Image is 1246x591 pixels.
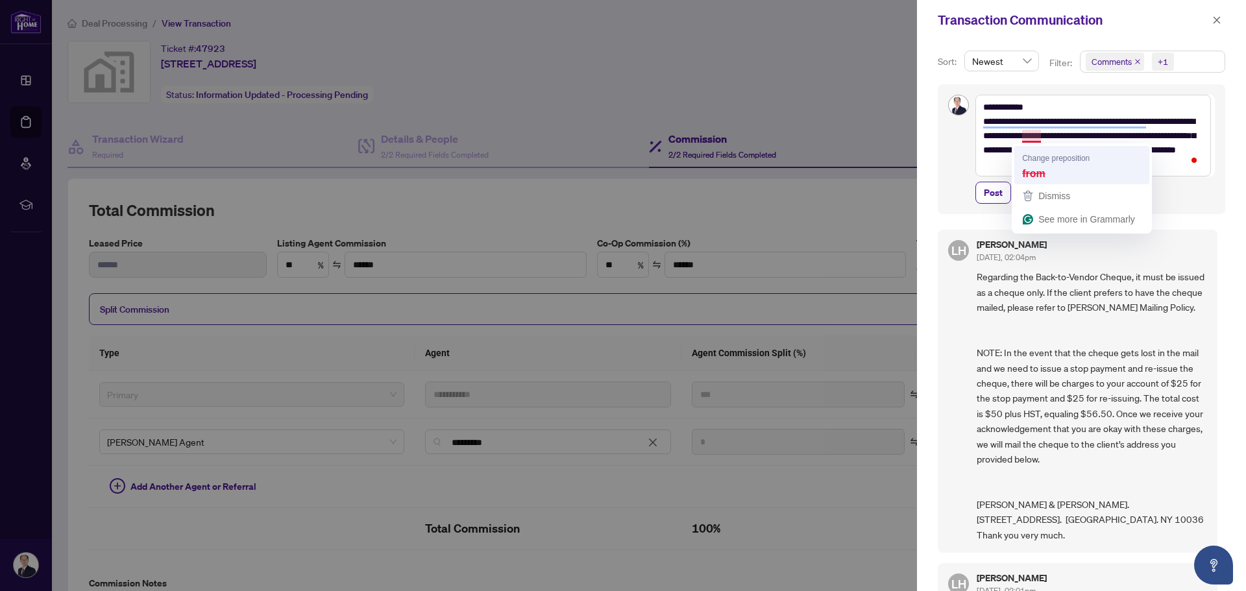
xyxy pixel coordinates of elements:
span: close [1134,58,1141,65]
span: [DATE], 02:04pm [977,252,1036,262]
span: Newest [972,51,1031,71]
span: Regarding the Back-to-Vendor Cheque, it must be issued as a cheque only. If the client prefers to... [977,269,1207,542]
div: Transaction Communication [938,10,1208,30]
p: Sort: [938,54,959,69]
div: +1 [1158,55,1168,68]
textarea: To enrich screen reader interactions, please activate Accessibility in Grammarly extension settings [975,95,1211,176]
img: Profile Icon [949,95,968,115]
span: Comments [1092,55,1132,68]
span: Post [984,182,1003,203]
span: LH [951,241,966,259]
span: Comments [1086,53,1144,71]
h5: [PERSON_NAME] [977,240,1047,249]
button: Post [975,182,1011,204]
p: Filter: [1049,56,1074,70]
span: close [1212,16,1221,25]
h5: [PERSON_NAME] [977,573,1047,583]
button: Open asap [1194,546,1233,585]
